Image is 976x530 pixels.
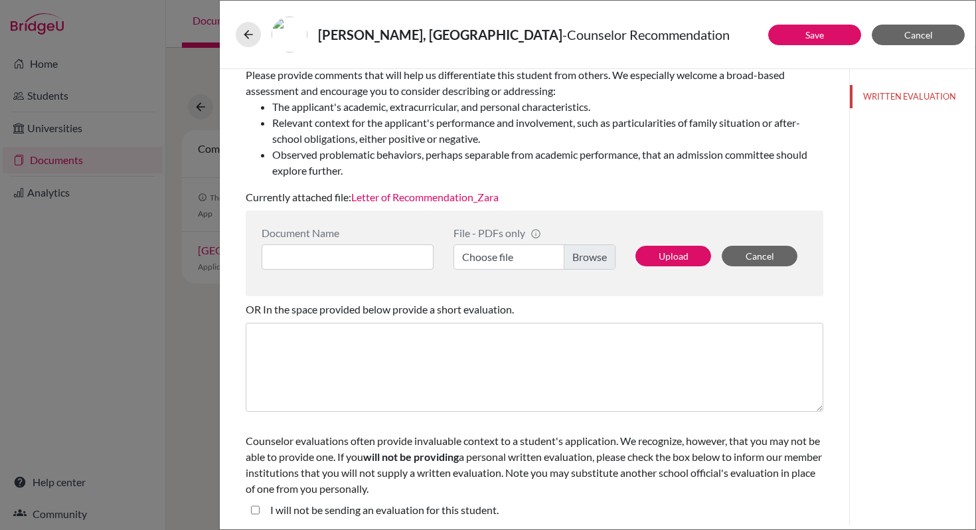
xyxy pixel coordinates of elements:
[246,303,514,315] span: OR In the space provided below provide a short evaluation.
[246,62,823,211] div: Currently attached file:
[246,434,822,495] span: Counselor evaluations often provide invaluable context to a student's application. We recognize, ...
[850,85,975,108] button: WRITTEN EVALUATION
[246,68,823,179] span: Please provide comments that will help us differentiate this student from others. We especially w...
[318,27,562,43] strong: [PERSON_NAME], [GEOGRAPHIC_DATA]
[635,246,711,266] button: Upload
[722,246,797,266] button: Cancel
[270,502,499,518] label: I will not be sending an evaluation for this student.
[351,191,499,203] a: Letter of Recommendation_Zara
[272,99,823,115] li: The applicant's academic, extracurricular, and personal characteristics.
[562,27,730,43] span: - Counselor Recommendation
[453,244,615,270] label: Choose file
[262,226,434,239] div: Document Name
[530,228,541,239] span: info
[272,115,823,147] li: Relevant context for the applicant's performance and involvement, such as particularities of fami...
[453,226,615,239] div: File - PDFs only
[363,450,459,463] b: will not be providing
[272,147,823,179] li: Observed problematic behaviors, perhaps separable from academic performance, that an admission co...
